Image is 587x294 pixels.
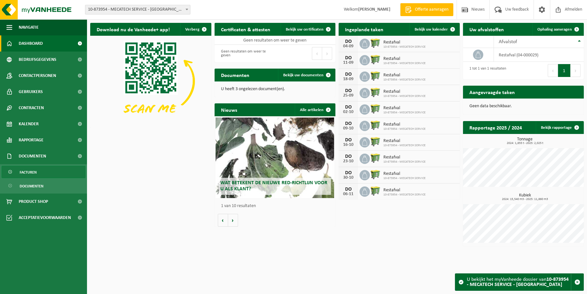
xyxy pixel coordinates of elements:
div: DO [342,187,355,192]
span: 10-873954 - MECATECH SERVICE - GENAPPE [85,5,190,14]
button: Next [322,47,332,60]
div: 04-09 [342,44,355,49]
span: Documenten [20,180,43,192]
td: restafval (04-000029) [494,48,584,62]
p: Geen data beschikbaar. [469,104,578,109]
p: U heeft 3 ongelezen document(en). [221,87,329,91]
div: DO [342,72,355,77]
div: 25-09 [342,93,355,98]
span: Contracten [19,100,44,116]
img: WB-0660-HPE-GN-50 [370,169,381,180]
span: 10-873954 - MECATECH SERVICE [383,78,426,82]
span: Ophaling aanvragen [537,27,572,32]
div: DO [342,105,355,110]
img: WB-0660-HPE-GN-50 [370,136,381,147]
span: 10-873954 - MECATECH SERVICE - GENAPPE [85,5,190,14]
span: Restafval [383,171,426,176]
img: WB-0660-HPE-GN-50 [370,153,381,164]
div: DO [342,88,355,93]
span: Verberg [185,27,199,32]
h2: Certificaten & attesten [215,23,277,35]
div: 16-10 [342,143,355,147]
span: 10-873954 - MECATECH SERVICE [383,193,426,197]
div: 23-10 [342,159,355,164]
div: DO [342,55,355,61]
button: 1 [558,64,571,77]
a: Alle artikelen [295,103,335,116]
span: 10-873954 - MECATECH SERVICE [383,176,426,180]
td: Geen resultaten om weer te geven [215,36,336,45]
img: WB-0660-HPE-GN-50 [370,71,381,81]
button: Previous [548,64,558,77]
a: Ophaling aanvragen [532,23,583,36]
p: 1 van 10 resultaten [221,204,332,208]
span: Gebruikers [19,84,43,100]
div: DO [342,138,355,143]
span: Bekijk uw certificaten [286,27,323,32]
span: Product Shop [19,194,48,210]
img: WB-0660-HPE-GN-50 [370,54,381,65]
h2: Rapportage 2025 / 2024 [463,121,528,134]
div: DO [342,154,355,159]
span: Restafval [383,56,426,62]
div: 02-10 [342,110,355,114]
span: 10-873954 - MECATECH SERVICE [383,62,426,65]
span: 10-873954 - MECATECH SERVICE [383,111,426,115]
span: Restafval [383,138,426,144]
span: Restafval [383,122,426,127]
span: Restafval [383,188,426,193]
div: DO [342,121,355,126]
a: Documenten [2,180,85,192]
h2: Uw afvalstoffen [463,23,510,35]
span: 10-873954 - MECATECH SERVICE [383,160,426,164]
span: Wat betekent de nieuwe RED-richtlijn voor u als klant? [220,180,327,192]
div: 11-09 [342,61,355,65]
span: Acceptatievoorwaarden [19,210,71,226]
img: WB-0660-HPE-GN-50 [370,185,381,196]
a: Bekijk uw certificaten [281,23,335,36]
a: Facturen [2,166,85,178]
h2: Documenten [215,69,256,81]
button: Previous [312,47,322,60]
span: Offerte aanvragen [413,6,450,13]
a: Wat betekent de nieuwe RED-richtlijn voor u als klant? [216,118,334,198]
h3: Tonnage [466,137,584,145]
div: U bekijkt het myVanheede dossier van [467,274,571,290]
span: 2024: 15,540 m3 - 2025: 11,860 m3 [466,198,584,201]
a: Bekijk rapportage [536,121,583,134]
span: Restafval [383,89,426,94]
div: 09-10 [342,126,355,131]
span: Documenten [19,148,46,164]
img: WB-0660-HPE-GN-50 [370,120,381,131]
button: Volgende [228,214,238,227]
span: Rapportage [19,132,43,148]
div: 30-10 [342,175,355,180]
span: Restafval [383,40,426,45]
div: Geen resultaten om weer te geven [218,46,272,61]
span: Bekijk uw kalender [415,27,448,32]
span: 2024: 1,855 t - 2025: 2,025 t [466,142,584,145]
span: Bedrijfsgegevens [19,52,56,68]
h2: Ingeplande taken [339,23,390,35]
span: 10-873954 - MECATECH SERVICE [383,94,426,98]
div: 18-09 [342,77,355,81]
a: Bekijk uw documenten [278,69,335,81]
span: 10-873954 - MECATECH SERVICE [383,127,426,131]
h3: Kubiek [466,193,584,201]
span: Restafval [383,73,426,78]
span: 10-873954 - MECATECH SERVICE [383,45,426,49]
button: Next [571,64,581,77]
span: Bekijk uw documenten [283,73,323,77]
a: Bekijk uw kalender [409,23,459,36]
div: DO [342,170,355,175]
img: Download de VHEPlus App [90,36,211,127]
button: Vorige [218,214,228,227]
div: DO [342,39,355,44]
a: Offerte aanvragen [400,3,453,16]
div: 06-11 [342,192,355,196]
span: Facturen [20,166,37,178]
span: Restafval [383,155,426,160]
span: Afvalstof [499,39,517,44]
span: Dashboard [19,35,43,52]
img: WB-0660-HPE-GN-50 [370,87,381,98]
